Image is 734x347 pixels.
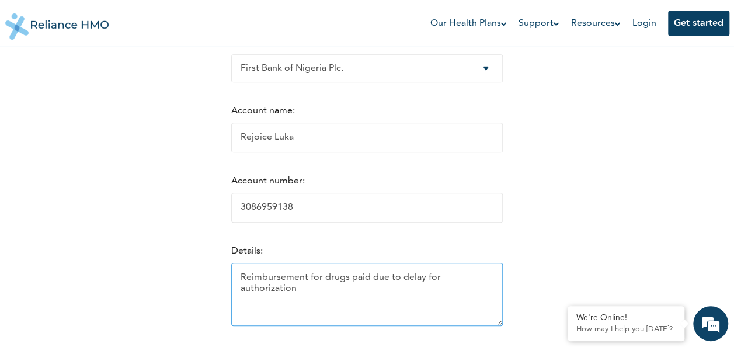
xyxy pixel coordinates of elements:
[22,58,47,88] img: d_794563401_company_1708531726252_794563401
[192,6,220,34] div: Minimize live chat window
[571,16,621,30] a: Resources
[668,11,729,36] button: Get started
[5,5,109,40] img: Reliance HMO's Logo
[6,247,222,287] textarea: Type your message and hit 'Enter'
[576,313,676,323] div: We're Online!
[519,16,559,30] a: Support
[576,325,676,334] p: How may I help you today?
[430,16,507,30] a: Our Health Plans
[632,19,656,28] a: Login
[231,176,305,186] label: Account number:
[61,65,196,81] div: Chat with us now
[68,111,161,229] span: We're online!
[6,308,114,316] span: Conversation
[114,287,223,324] div: FAQs
[231,247,263,256] label: Details:
[231,106,295,116] label: Account name:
